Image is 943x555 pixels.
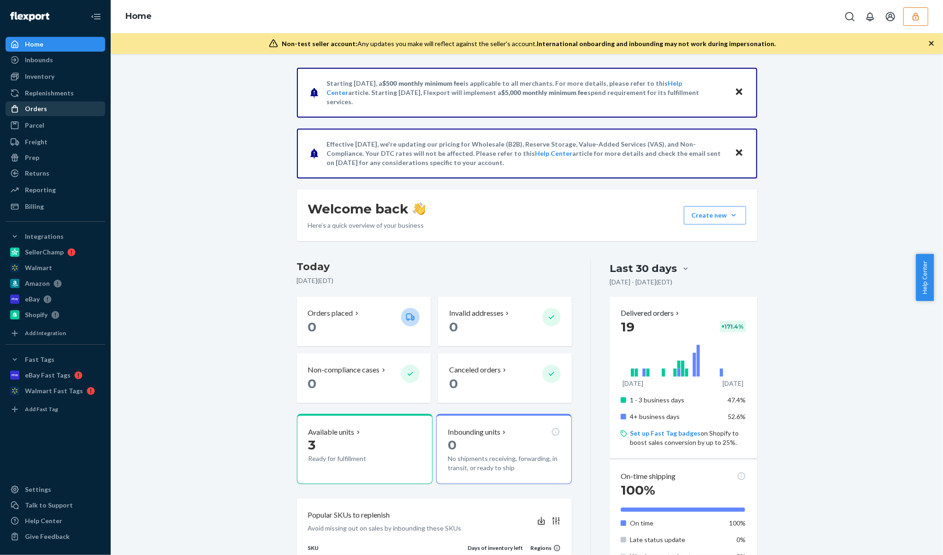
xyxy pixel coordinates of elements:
[25,104,47,113] div: Orders
[449,376,458,391] span: 0
[610,277,672,287] p: [DATE] - [DATE] ( EDT )
[610,261,677,276] div: Last 30 days
[630,429,700,437] a: Set up Fast Tag badges
[25,169,49,178] div: Returns
[25,89,74,98] div: Replenishments
[10,12,49,21] img: Flexport logo
[25,516,62,525] div: Help Center
[308,201,426,217] h1: Welcome back
[6,229,105,244] button: Integrations
[448,454,560,472] p: No shipments receiving, forwarding, in transit, or ready to ship
[916,254,934,301] button: Help Center
[25,121,44,130] div: Parcel
[25,405,58,413] div: Add Fast Tag
[118,3,159,30] ol: breadcrumbs
[436,414,572,484] button: Inbounding units0No shipments receiving, forwarding, in transit, or ready to ship
[6,135,105,149] a: Freight
[308,308,353,319] p: Orders placed
[630,519,721,528] p: On time
[25,232,64,241] div: Integrations
[308,427,355,437] p: Available units
[25,55,53,65] div: Inbounds
[25,248,64,257] div: SellerChamp
[308,376,317,391] span: 0
[6,402,105,417] a: Add Fast Tag
[723,379,743,388] p: [DATE]
[6,514,105,528] a: Help Center
[87,7,105,26] button: Close Navigation
[6,183,105,197] a: Reporting
[6,276,105,291] a: Amazon
[6,86,105,100] a: Replenishments
[308,454,394,463] p: Ready for fulfillment
[18,6,52,15] span: Support
[25,501,73,510] div: Talk to Support
[621,319,635,335] span: 19
[25,329,66,337] div: Add Integration
[438,297,572,346] button: Invalid addresses 0
[413,202,426,215] img: hand-wave emoji
[630,412,721,421] p: 4+ business days
[720,321,746,332] div: + 171.4 %
[630,429,746,447] p: on Shopify to boost sales conversion by up to 25%.
[383,79,464,87] span: $500 monthly minimum fee
[537,40,776,47] span: International onboarding and inbounding may not work during impersonation.
[737,536,746,543] span: 0%
[6,101,105,116] a: Orders
[125,11,152,21] a: Home
[25,310,47,319] div: Shopify
[6,292,105,307] a: eBay
[297,414,433,484] button: Available units3Ready for fulfillment
[327,79,726,106] p: Starting [DATE], a is applicable to all merchants. For more details, please refer to this article...
[6,384,105,398] a: Walmart Fast Tags
[282,39,776,48] div: Any updates you make will reflect against the seller's account.
[621,482,655,498] span: 100%
[6,326,105,341] a: Add Integration
[25,485,51,494] div: Settings
[308,221,426,230] p: Here’s a quick overview of your business
[308,319,317,335] span: 0
[25,153,39,162] div: Prep
[25,355,54,364] div: Fast Tags
[297,354,431,403] button: Non-compliance cases 0
[25,532,70,541] div: Give Feedback
[621,471,676,482] p: On-time shipping
[6,245,105,260] a: SellerChamp
[448,437,457,453] span: 0
[297,297,431,346] button: Orders placed 0
[881,7,900,26] button: Open account menu
[308,524,462,533] p: Avoid missing out on sales by inbounding these SKUs
[621,308,681,319] button: Delivered orders
[733,86,745,99] button: Close
[6,53,105,67] a: Inbounds
[6,529,105,544] button: Give Feedback
[6,352,105,367] button: Fast Tags
[449,365,501,375] p: Canceled orders
[327,140,726,167] p: Effective [DATE], we're updating our pricing for Wholesale (B2B), Reserve Storage, Value-Added Se...
[6,69,105,84] a: Inventory
[297,276,572,285] p: [DATE] ( EDT )
[25,72,54,81] div: Inventory
[733,147,745,160] button: Close
[502,89,588,96] span: $5,000 monthly minimum fee
[6,498,105,513] button: Talk to Support
[841,7,859,26] button: Open Search Box
[308,365,380,375] p: Non-compliance cases
[523,544,561,552] div: Regions
[728,413,746,420] span: 52.6%
[6,260,105,275] a: Walmart
[6,307,105,322] a: Shopify
[6,482,105,497] a: Settings
[6,368,105,383] a: eBay Fast Tags
[630,396,721,405] p: 1 - 3 business days
[25,137,47,147] div: Freight
[6,150,105,165] a: Prep
[25,185,56,195] div: Reporting
[25,295,40,304] div: eBay
[25,279,50,288] div: Amazon
[623,379,643,388] p: [DATE]
[449,319,458,335] span: 0
[25,386,83,396] div: Walmart Fast Tags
